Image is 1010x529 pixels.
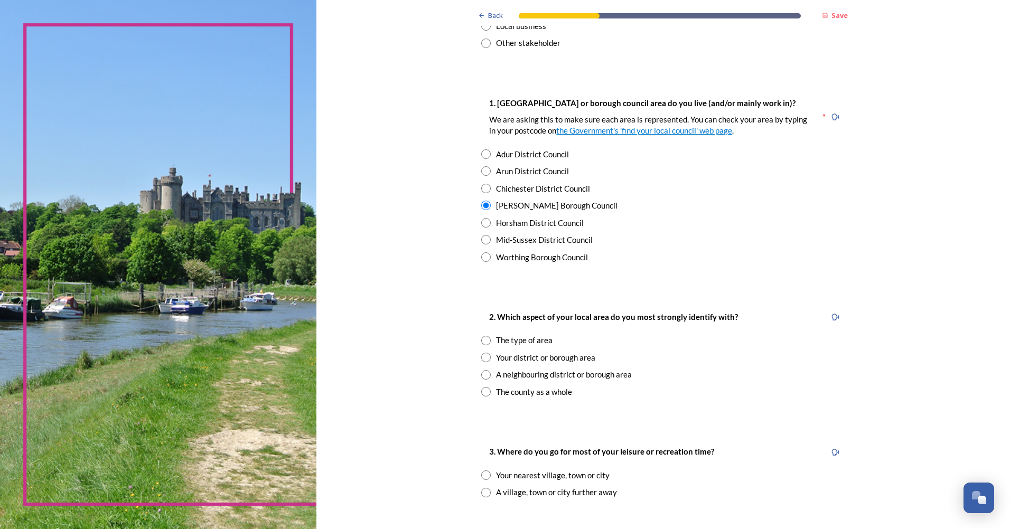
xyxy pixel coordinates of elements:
[496,386,572,398] div: The county as a whole
[496,37,560,49] div: Other stakeholder
[496,165,569,177] div: Arun District Council
[831,11,848,20] strong: Save
[489,447,714,456] strong: 3. Where do you go for most of your leisure or recreation time?
[489,114,813,137] p: We are asking this to make sure each area is represented. You can check your area by typing in yo...
[964,483,994,513] button: Open Chat
[496,200,618,212] div: [PERSON_NAME] Borough Council
[496,486,617,498] div: A village, town or city further away
[556,126,732,135] a: the Government's 'find your local council' web page
[496,352,595,364] div: Your district or borough area
[496,148,569,160] div: Adur District Council
[488,11,503,21] span: Back
[496,369,632,381] div: A neighbouring district or borough area
[496,217,584,229] div: Horsham District Council
[496,469,610,481] div: Your nearest village, town or city
[489,312,738,322] strong: 2. Which aspect of your local area do you most strongly identify with?
[489,98,796,108] strong: 1. [GEOGRAPHIC_DATA] or borough council area do you live (and/or mainly work in)?
[496,251,588,263] div: Worthing Borough Council
[496,234,593,246] div: Mid-Sussex District Council
[496,183,590,195] div: Chichester District Council
[496,334,553,346] div: The type of area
